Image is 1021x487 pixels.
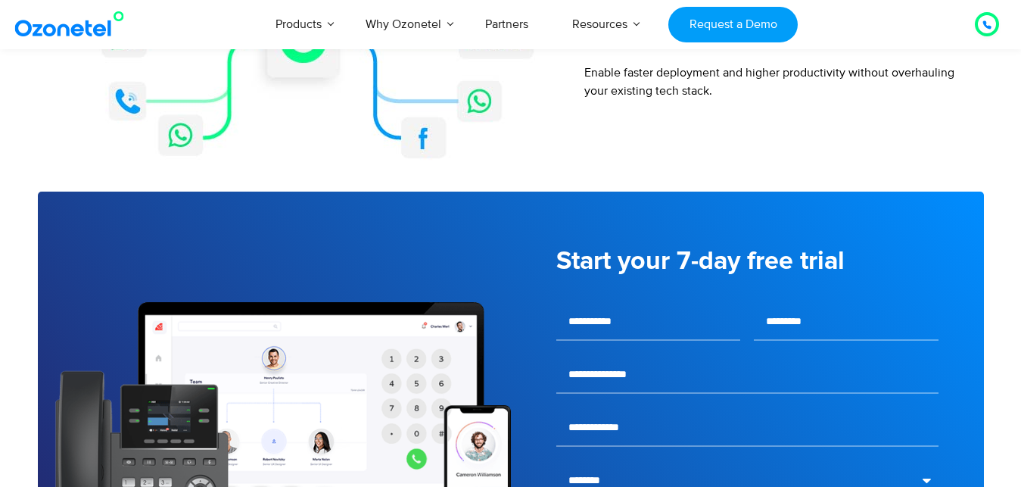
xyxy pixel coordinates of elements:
h5: Start your 7-day free trial [556,248,939,274]
p: Enable faster deployment and higher productivity without overhauling your existing tech stack. [584,64,967,100]
a: Request a Demo [668,7,798,42]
